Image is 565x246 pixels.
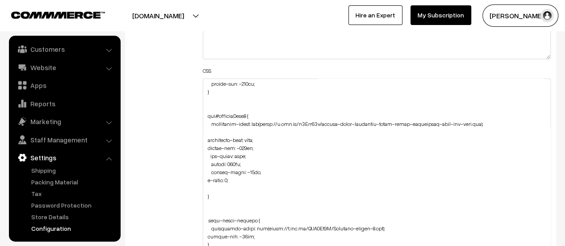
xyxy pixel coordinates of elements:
[29,189,117,198] a: Tax
[29,200,117,210] a: Password Protection
[348,5,402,25] a: Hire an Expert
[29,224,117,233] a: Configuration
[11,113,117,129] a: Marketing
[482,4,558,27] button: [PERSON_NAME]
[29,166,117,175] a: Shipping
[101,4,215,27] button: [DOMAIN_NAME]
[203,67,211,75] label: CSS
[11,150,117,166] a: Settings
[29,212,117,221] a: Store Details
[410,5,471,25] a: My Subscription
[11,77,117,93] a: Apps
[11,41,117,57] a: Customers
[11,96,117,112] a: Reports
[11,59,117,75] a: Website
[11,132,117,148] a: Staff Management
[11,12,105,18] img: COMMMERCE
[29,177,117,187] a: Packing Material
[540,9,554,22] img: user
[11,9,89,20] a: COMMMERCE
